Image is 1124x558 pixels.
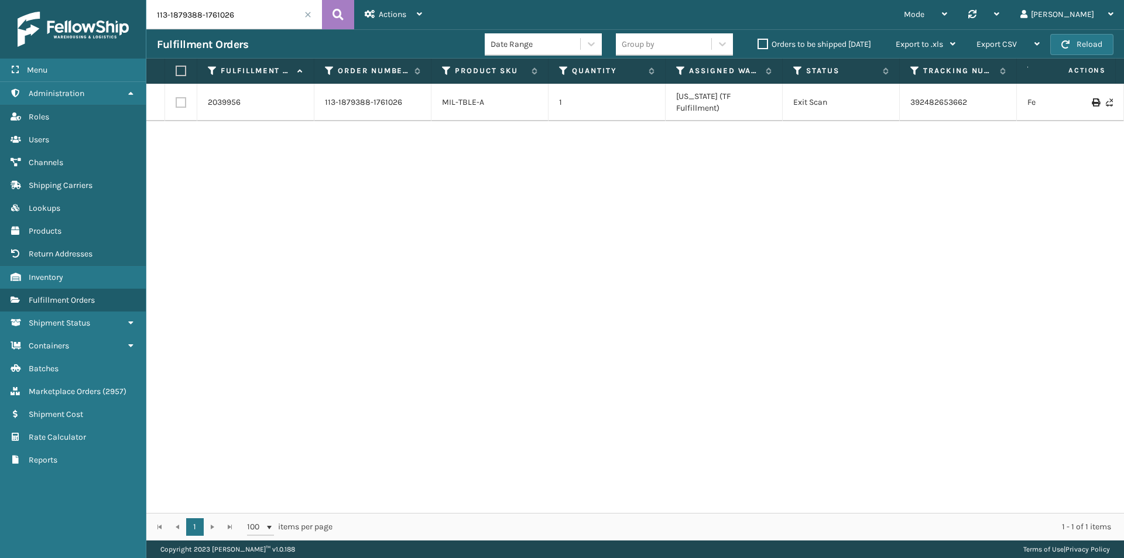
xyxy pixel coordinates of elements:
[758,39,871,49] label: Orders to be shipped [DATE]
[29,249,92,259] span: Return Addresses
[208,97,241,108] a: 2039956
[1023,540,1110,558] div: |
[29,272,63,282] span: Inventory
[29,226,61,236] span: Products
[157,37,248,52] h3: Fulfillment Orders
[455,66,526,76] label: Product SKU
[247,521,265,533] span: 100
[910,97,967,107] a: 392482653662
[689,66,760,76] label: Assigned Warehouse
[904,9,924,19] span: Mode
[338,66,409,76] label: Order Number
[923,66,994,76] label: Tracking Number
[783,84,900,121] td: Exit Scan
[666,84,783,121] td: [US_STATE] (TF Fulfillment)
[29,432,86,442] span: Rate Calculator
[18,12,129,47] img: logo
[221,66,292,76] label: Fulfillment Order Id
[491,38,581,50] div: Date Range
[29,180,92,190] span: Shipping Carriers
[896,39,943,49] span: Export to .xls
[1106,98,1113,107] i: Never Shipped
[29,455,57,465] span: Reports
[1065,545,1110,553] a: Privacy Policy
[1092,98,1099,107] i: Print Label
[29,386,101,396] span: Marketplace Orders
[1023,545,1064,553] a: Terms of Use
[1050,34,1113,55] button: Reload
[29,135,49,145] span: Users
[29,88,84,98] span: Administration
[349,521,1111,533] div: 1 - 1 of 1 items
[1032,61,1113,80] span: Actions
[976,39,1017,49] span: Export CSV
[29,158,63,167] span: Channels
[29,112,49,122] span: Roles
[325,97,402,108] a: 113-1879388-1761026
[29,203,60,213] span: Lookups
[29,364,59,374] span: Batches
[186,518,204,536] a: 1
[806,66,877,76] label: Status
[549,84,666,121] td: 1
[572,66,643,76] label: Quantity
[102,386,126,396] span: ( 2957 )
[29,341,69,351] span: Containers
[379,9,406,19] span: Actions
[622,38,654,50] div: Group by
[160,540,295,558] p: Copyright 2023 [PERSON_NAME]™ v 1.0.188
[29,295,95,305] span: Fulfillment Orders
[29,409,83,419] span: Shipment Cost
[442,97,484,107] a: MIL-TBLE-A
[29,318,90,328] span: Shipment Status
[247,518,333,536] span: items per page
[27,65,47,75] span: Menu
